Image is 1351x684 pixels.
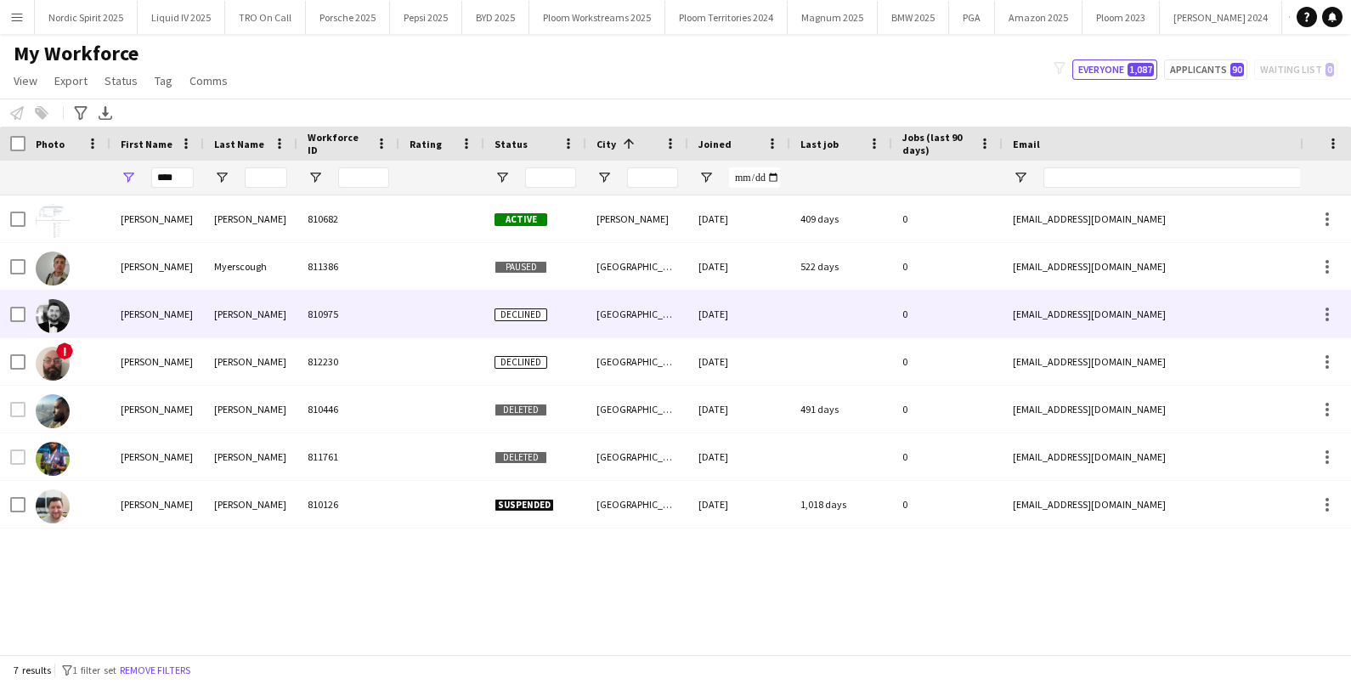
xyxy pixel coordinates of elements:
[495,261,547,274] span: Paused
[1003,195,1343,242] div: [EMAIL_ADDRESS][DOMAIN_NAME]
[495,138,528,150] span: Status
[36,442,70,476] img: Sean Sinclair
[462,1,529,34] button: BYD 2025
[121,170,136,185] button: Open Filter Menu
[10,449,25,465] input: Row Selection is disabled for this row (unchecked)
[495,356,547,369] span: Declined
[790,243,892,290] div: 522 days
[1160,1,1282,34] button: [PERSON_NAME] 2024
[892,291,1003,337] div: 0
[902,131,972,156] span: Jobs (last 90 days)
[892,386,1003,432] div: 0
[110,386,204,432] div: [PERSON_NAME]
[1128,63,1154,76] span: 1,087
[110,433,204,480] div: [PERSON_NAME]
[1003,338,1343,385] div: [EMAIL_ADDRESS][DOMAIN_NAME]
[525,167,576,188] input: Status Filter Input
[95,103,116,123] app-action-btn: Export XLSX
[1013,138,1040,150] span: Email
[338,167,389,188] input: Workforce ID Filter Input
[297,338,399,385] div: 812230
[225,1,306,34] button: TRO On Call
[878,1,949,34] button: BMW 2025
[36,138,65,150] span: Photo
[1003,481,1343,528] div: [EMAIL_ADDRESS][DOMAIN_NAME]
[688,386,790,432] div: [DATE]
[245,167,287,188] input: Last Name Filter Input
[1003,386,1343,432] div: [EMAIL_ADDRESS][DOMAIN_NAME]
[1230,63,1244,76] span: 90
[204,481,297,528] div: [PERSON_NAME]
[110,338,204,385] div: [PERSON_NAME]
[36,252,70,285] img: Sean Myerscough
[297,481,399,528] div: 810126
[204,433,297,480] div: [PERSON_NAME]
[596,138,616,150] span: City
[148,70,179,92] a: Tag
[110,243,204,290] div: [PERSON_NAME]
[627,167,678,188] input: City Filter Input
[214,138,264,150] span: Last Name
[98,70,144,92] a: Status
[495,170,510,185] button: Open Filter Menu
[788,1,878,34] button: Magnum 2025
[56,342,73,359] span: !
[297,433,399,480] div: 811761
[204,338,297,385] div: [PERSON_NAME]
[790,195,892,242] div: 409 days
[892,338,1003,385] div: 0
[688,338,790,385] div: [DATE]
[698,170,714,185] button: Open Filter Menu
[495,451,547,464] span: Deleted
[308,170,323,185] button: Open Filter Menu
[138,1,225,34] button: Liquid IV 2025
[688,433,790,480] div: [DATE]
[949,1,995,34] button: PGA
[892,433,1003,480] div: 0
[586,195,688,242] div: [PERSON_NAME]
[586,243,688,290] div: [GEOGRAPHIC_DATA]
[586,481,688,528] div: [GEOGRAPHIC_DATA]
[10,402,25,417] input: Row Selection is disabled for this row (unchecked)
[995,1,1082,34] button: Amazon 2025
[586,433,688,480] div: [GEOGRAPHIC_DATA]
[36,347,70,381] img: Sean Connor
[71,103,91,123] app-action-btn: Advanced filters
[48,70,94,92] a: Export
[204,195,297,242] div: [PERSON_NAME]
[36,299,70,333] img: Sean Rafferty
[121,138,172,150] span: First Name
[110,481,204,528] div: [PERSON_NAME]
[36,489,70,523] img: Sean Flynn
[495,499,554,512] span: Suspended
[155,73,172,88] span: Tag
[410,138,442,150] span: Rating
[35,1,138,34] button: Nordic Spirit 2025
[892,481,1003,528] div: 0
[688,243,790,290] div: [DATE]
[204,291,297,337] div: [PERSON_NAME]
[892,243,1003,290] div: 0
[306,1,390,34] button: Porsche 2025
[36,394,70,428] img: Sean Sinclair
[529,1,665,34] button: Ploom Workstreams 2025
[688,195,790,242] div: [DATE]
[110,291,204,337] div: [PERSON_NAME]
[586,291,688,337] div: [GEOGRAPHIC_DATA]
[151,167,194,188] input: First Name Filter Input
[586,338,688,385] div: [GEOGRAPHIC_DATA]
[688,291,790,337] div: [DATE]
[214,170,229,185] button: Open Filter Menu
[1043,167,1332,188] input: Email Filter Input
[297,195,399,242] div: 810682
[14,73,37,88] span: View
[596,170,612,185] button: Open Filter Menu
[297,386,399,432] div: 810446
[698,138,732,150] span: Joined
[790,386,892,432] div: 491 days
[1164,59,1247,80] button: Applicants90
[183,70,235,92] a: Comms
[36,204,70,238] img: Sean Porter
[72,664,116,676] span: 1 filter set
[105,73,138,88] span: Status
